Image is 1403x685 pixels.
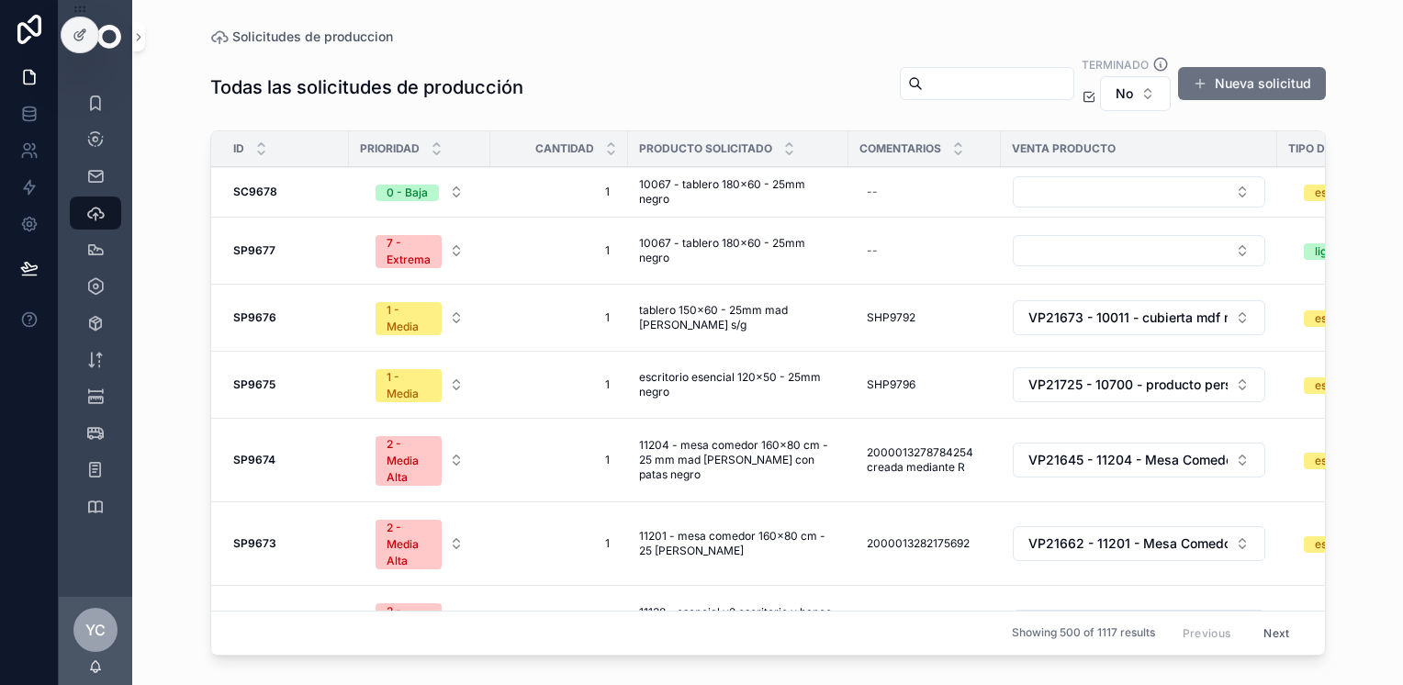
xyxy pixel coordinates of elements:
a: -- [859,177,990,207]
button: Select Button [361,226,478,275]
div: estándar [1315,377,1361,394]
strong: SC9678 [233,185,277,198]
strong: SP9673 [233,536,276,550]
div: 1 - Media [387,369,431,402]
div: -- [867,185,878,199]
a: SHP9792 [859,303,990,332]
button: Select Button [1013,443,1265,477]
span: Solicitudes de produccion [232,28,393,46]
span: Comentarios [859,141,941,156]
label: Terminado [1082,56,1149,73]
button: Select Button [361,427,478,493]
a: 10067 - tablero 180x60 - 25mm negro [639,177,837,207]
span: VP21645 - 11204 - Mesa Comedor 160x80 cm - 25 mm Mad Clara con patas Negro [1028,451,1228,469]
a: Solicitudes de produccion [210,28,393,46]
a: 1 [501,236,617,265]
button: Nueva solicitud [1178,67,1326,100]
div: 0 - Baja [387,185,428,201]
a: 2000013282175692 [859,529,990,558]
a: 1 [501,445,617,475]
a: Select Button [1012,299,1266,336]
a: 10067 - tablero 180x60 - 25mm negro [639,236,837,265]
div: scrollable content [59,73,132,547]
strong: SP9676 [233,310,276,324]
span: 1 [509,377,610,392]
span: 1 [509,185,610,199]
a: escritorio esencial 120x50 - 25mm negro [639,370,837,399]
button: Select Button [1013,300,1265,335]
a: Select Button [360,426,479,494]
a: SP9677 [233,243,338,258]
div: estándar [1315,453,1361,469]
a: 2000013278784254 creada mediante R [859,438,990,482]
span: Prioridad [360,141,420,156]
a: Select Button [360,593,479,661]
span: SHP9796 [867,377,915,392]
div: -- [867,243,878,258]
a: Select Button [1012,442,1266,478]
a: SC9678 [233,185,338,199]
a: Select Button [360,174,479,209]
div: estándar [1315,536,1361,553]
div: 2 - Media Alta [387,520,431,569]
strong: SP9677 [233,243,275,257]
strong: SP9675 [233,377,275,391]
span: VP21725 - 10700 - producto personalizado - varios [1028,376,1228,394]
a: Select Button [1012,366,1266,403]
span: 1 [509,453,610,467]
div: 7 - Extrema [387,235,431,268]
a: SP9676 [233,310,338,325]
span: 1 [509,243,610,258]
a: 11204 - mesa comedor 160x80 cm - 25 mm mad [PERSON_NAME] con patas negro [639,438,837,482]
a: SP9675 [233,377,338,392]
div: 2 - Media Alta [387,436,431,486]
a: Select Button [360,292,479,343]
div: 2 - Media Alta [387,603,431,653]
a: -- [859,236,990,265]
a: 1 [501,177,617,207]
a: 11201 - mesa comedor 160x80 cm - 25 [PERSON_NAME] [639,529,837,558]
strong: SP9674 [233,453,275,466]
button: Select Button [1013,367,1265,402]
a: Select Button [360,510,479,578]
span: Tipo de empaque [1288,141,1387,156]
a: SHP9796 [859,370,990,399]
button: Select Button [1013,176,1265,208]
button: Select Button [361,293,478,342]
span: Producto solicitado [639,141,772,156]
button: Select Button [1013,235,1265,266]
span: 1 [509,310,610,325]
div: 1 - Media [387,302,431,335]
span: VP21662 - 11201 - Mesa Comedor 160x80 cm - 25 [PERSON_NAME] [1028,534,1228,553]
span: VP21673 - 10011 - cubierta mdf med. personalizada - varios Lado largo: 150 Lado corto: 60 Color: ... [1028,309,1228,327]
a: 11138 - esencial v2 escritorio y banco 120x45 - 25 mm mad oscura con patas negro [639,605,837,649]
span: 2000013282175692 [867,536,970,551]
button: Select Button [1100,76,1171,111]
div: estándar [1315,185,1361,201]
span: Cantidad [535,141,594,156]
button: Select Button [361,360,478,410]
a: Select Button [360,225,479,276]
a: SP9673 [233,536,338,551]
span: 1 [509,536,610,551]
a: 1 [501,370,617,399]
a: Select Button [1012,609,1266,646]
span: Showing 500 of 1117 results [1012,626,1155,641]
a: 1 [501,303,617,332]
button: Select Button [361,511,478,577]
a: Select Button [1012,175,1266,208]
button: Select Button [361,594,478,660]
span: YC [85,619,106,641]
div: ligero [1315,243,1344,260]
button: Next [1251,619,1302,647]
a: tablero 150x60 - 25mm mad [PERSON_NAME] s/g [639,303,837,332]
button: Select Button [1013,610,1265,645]
a: SP9674 [233,453,338,467]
